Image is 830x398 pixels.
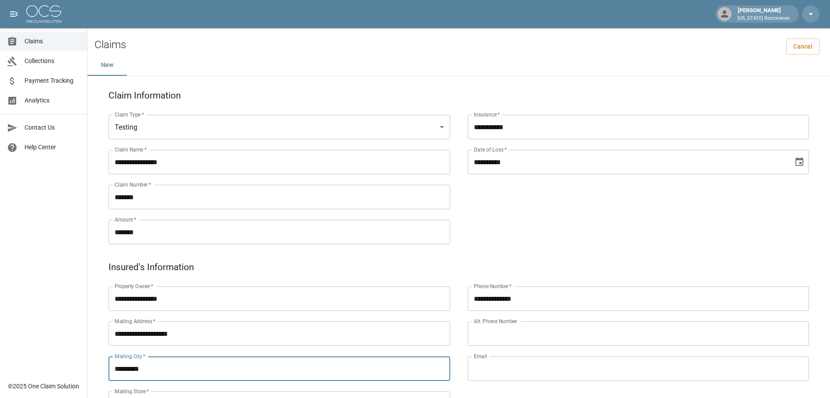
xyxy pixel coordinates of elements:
span: Contact Us [25,123,80,132]
label: Date of Loss [474,146,507,153]
span: Analytics [25,96,80,105]
label: Email [474,352,487,360]
button: open drawer [5,5,23,23]
label: Property Owner [115,282,154,290]
p: [US_STATE] Restoration [738,15,790,22]
button: New [88,55,127,76]
h2: Claims [95,39,126,51]
span: Collections [25,56,80,66]
label: Mailing Address [115,317,155,325]
label: Alt. Phone Number [474,317,517,325]
label: Insurance [474,111,500,118]
a: Cancel [786,39,819,55]
div: Testing [109,115,450,139]
label: Claim Number [115,181,151,188]
button: Choose date, selected date is Jul 28, 2025 [791,153,808,171]
label: Mailing State [115,387,149,395]
span: Payment Tracking [25,76,80,85]
div: [PERSON_NAME] [734,6,793,22]
span: Help Center [25,143,80,152]
label: Claim Type [115,111,144,118]
div: dynamic tabs [88,55,830,76]
img: ocs-logo-white-transparent.png [26,5,61,23]
label: Phone Number [474,282,511,290]
span: Claims [25,37,80,46]
label: Amount [115,216,137,223]
label: Mailing City [115,352,146,360]
div: © 2025 One Claim Solution [8,382,79,391]
label: Claim Name [115,146,147,153]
